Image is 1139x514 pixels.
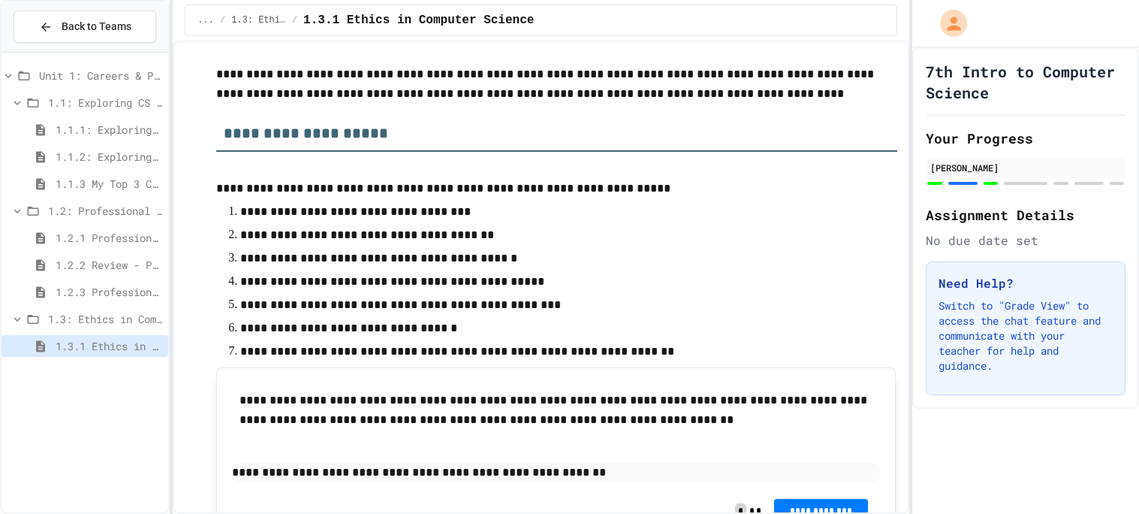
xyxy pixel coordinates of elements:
[303,11,534,29] span: 1.3.1 Ethics in Computer Science
[48,203,162,219] span: 1.2: Professional Communication
[56,122,162,138] span: 1.1.1: Exploring CS Careers
[930,161,1121,174] div: [PERSON_NAME]
[56,149,162,165] span: 1.1.2: Exploring CS Careers - Review
[56,284,162,300] span: 1.2.3 Professional Communication Challenge
[220,14,225,26] span: /
[56,176,162,192] span: 1.1.3 My Top 3 CS Careers!
[14,11,156,43] button: Back to Teams
[56,230,162,246] span: 1.2.1 Professional Communication
[48,95,162,110] span: 1.1: Exploring CS Careers
[926,231,1125,249] div: No due date set
[48,311,162,327] span: 1.3: Ethics in Computing
[62,19,131,35] span: Back to Teams
[939,298,1113,373] p: Switch to "Grade View" to access the chat feature and communicate with your teacher for help and ...
[924,6,971,41] div: My Account
[292,14,297,26] span: /
[939,274,1113,292] h3: Need Help?
[926,128,1125,149] h2: Your Progress
[197,14,214,26] span: ...
[39,68,162,83] span: Unit 1: Careers & Professionalism
[926,204,1125,225] h2: Assignment Details
[56,257,162,273] span: 1.2.2 Review - Professional Communication
[231,14,286,26] span: 1.3: Ethics in Computing
[56,338,162,354] span: 1.3.1 Ethics in Computer Science
[926,61,1125,103] h1: 7th Intro to Computer Science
